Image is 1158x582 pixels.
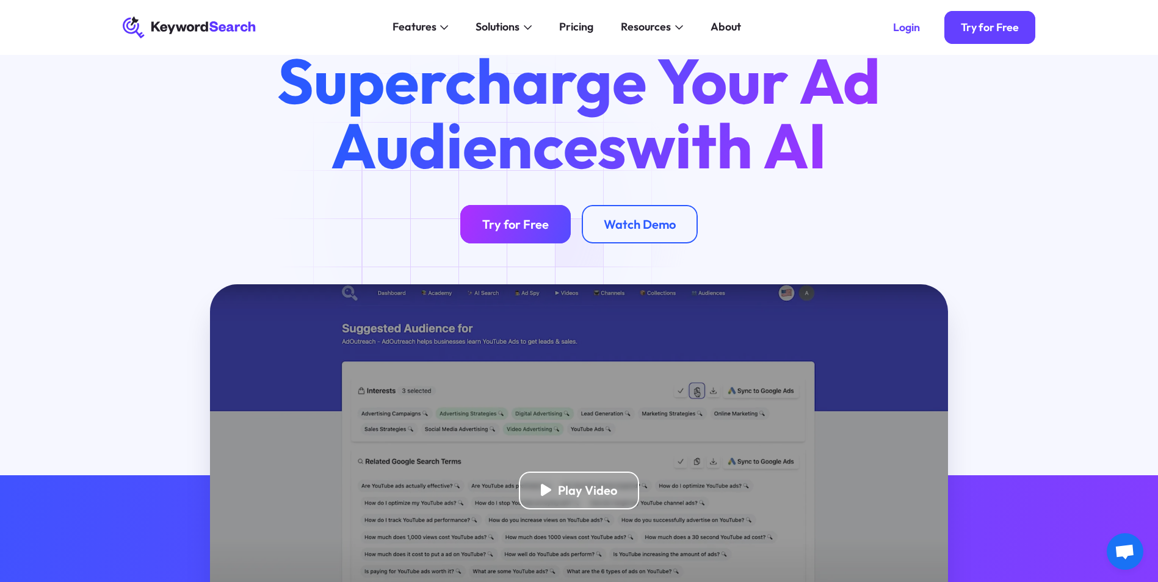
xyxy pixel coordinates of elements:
[551,16,602,38] a: Pricing
[558,483,617,498] div: Play Video
[251,48,906,178] h1: Supercharge Your Ad Audiences
[460,205,571,243] a: Try for Free
[944,11,1035,44] a: Try for Free
[711,19,741,35] div: About
[893,21,920,34] div: Login
[626,106,827,185] span: with AI
[604,217,676,232] div: Watch Demo
[482,217,549,232] div: Try for Free
[702,16,749,38] a: About
[877,11,936,44] a: Login
[961,21,1019,34] div: Try for Free
[393,19,436,35] div: Features
[621,19,671,35] div: Resources
[559,19,593,35] div: Pricing
[476,19,519,35] div: Solutions
[1107,533,1143,570] a: Open chat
